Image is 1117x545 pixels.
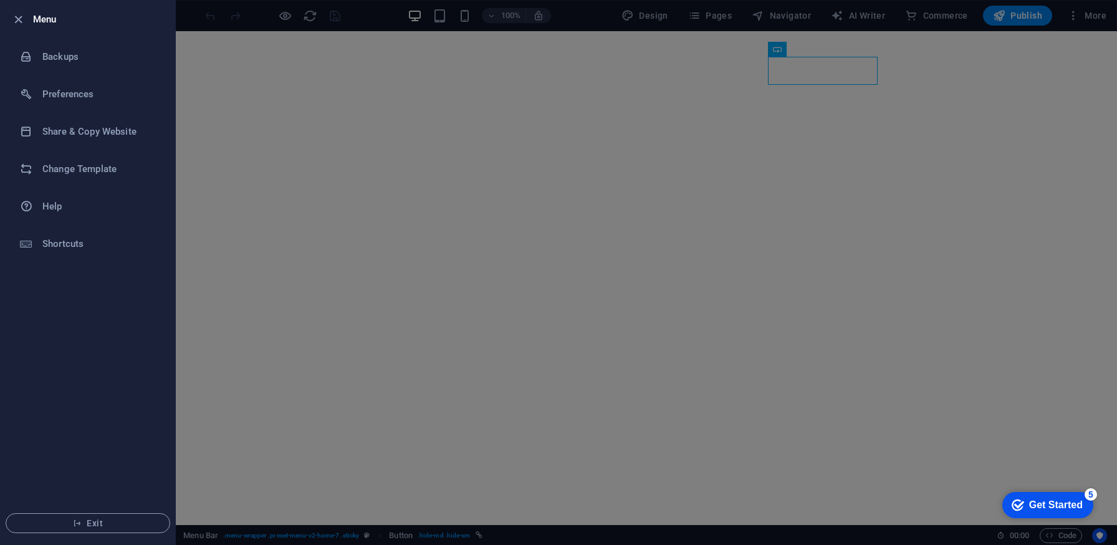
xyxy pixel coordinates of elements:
[42,236,158,251] h6: Shortcuts
[16,518,160,528] span: Exit
[42,199,158,214] h6: Help
[42,162,158,176] h6: Change Template
[42,124,158,139] h6: Share & Copy Website
[42,87,158,102] h6: Preferences
[33,12,165,27] h6: Menu
[92,2,105,15] div: 5
[6,513,170,533] button: Exit
[37,14,90,25] div: Get Started
[42,49,158,64] h6: Backups
[10,6,101,32] div: Get Started 5 items remaining, 0% complete
[1,188,175,225] a: Help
